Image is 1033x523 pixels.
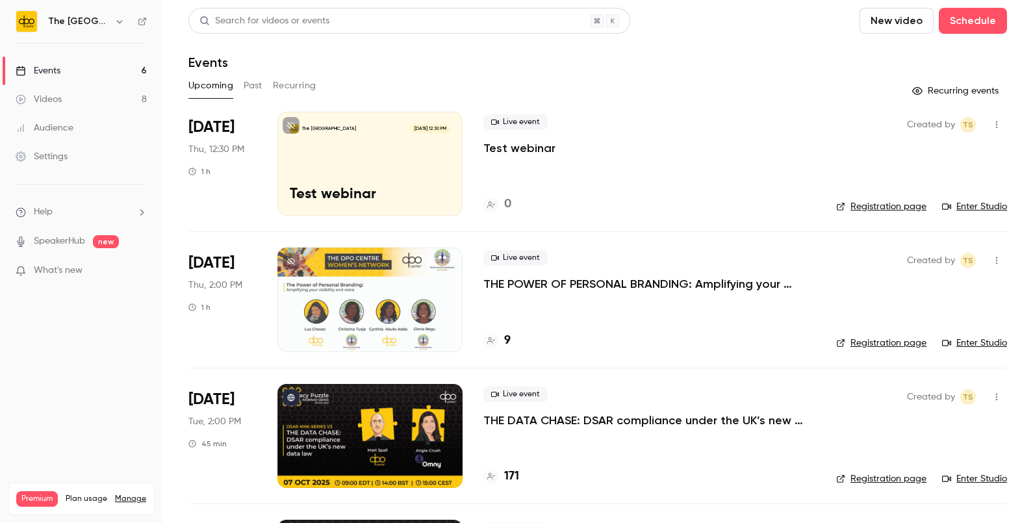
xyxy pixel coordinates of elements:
[34,235,85,248] a: SpeakerHub
[199,14,329,28] div: Search for videos or events
[907,253,955,268] span: Created by
[483,332,511,350] a: 9
[188,439,227,449] div: 45 min
[504,332,511,350] h4: 9
[66,494,107,504] span: Plan usage
[836,200,926,213] a: Registration page
[188,75,233,96] button: Upcoming
[188,248,257,351] div: Oct 2 Thu, 2:00 PM (Europe/London)
[483,250,548,266] span: Live event
[16,205,147,219] li: help-dropdown-opener
[48,15,109,28] h6: The [GEOGRAPHIC_DATA]
[942,200,1007,213] a: Enter Studio
[16,93,62,106] div: Videos
[290,186,450,203] p: Test webinar
[963,389,973,405] span: TS
[277,112,463,216] a: Test webinar The [GEOGRAPHIC_DATA][DATE] 12:30 PMTest webinar
[836,337,926,350] a: Registration page
[34,264,83,277] span: What's new
[504,468,519,485] h4: 171
[16,64,60,77] div: Events
[963,117,973,133] span: TS
[188,389,235,410] span: [DATE]
[188,112,257,216] div: Sep 25 Thu, 12:30 PM (Europe/London)
[188,55,228,70] h1: Events
[483,114,548,130] span: Live event
[504,196,511,213] h4: 0
[188,166,210,177] div: 1 h
[963,253,973,268] span: TS
[942,337,1007,350] a: Enter Studio
[483,413,815,428] a: THE DATA CHASE: DSAR compliance under the UK’s new data law
[34,205,53,219] span: Help
[302,125,356,132] p: The [GEOGRAPHIC_DATA]
[188,117,235,138] span: [DATE]
[93,235,119,248] span: new
[188,384,257,488] div: Oct 7 Tue, 2:00 PM (Europe/London)
[188,302,210,313] div: 1 h
[483,468,519,485] a: 171
[939,8,1007,34] button: Schedule
[410,124,450,133] span: [DATE] 12:30 PM
[942,472,1007,485] a: Enter Studio
[483,276,815,292] a: THE POWER OF PERSONAL BRANDING: Amplifying your visibility invoice
[960,389,976,405] span: Taylor Swann
[906,81,1007,101] button: Recurring events
[273,75,316,96] button: Recurring
[16,11,37,32] img: The DPO Centre
[16,491,58,507] span: Premium
[244,75,262,96] button: Past
[188,279,242,292] span: Thu, 2:00 PM
[483,387,548,402] span: Live event
[16,121,73,134] div: Audience
[483,196,511,213] a: 0
[115,494,146,504] a: Manage
[907,389,955,405] span: Created by
[188,143,244,156] span: Thu, 12:30 PM
[483,140,555,156] a: Test webinar
[907,117,955,133] span: Created by
[860,8,934,34] button: New video
[188,415,241,428] span: Tue, 2:00 PM
[960,253,976,268] span: Taylor Swann
[836,472,926,485] a: Registration page
[16,150,68,163] div: Settings
[188,253,235,274] span: [DATE]
[960,117,976,133] span: Taylor Swann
